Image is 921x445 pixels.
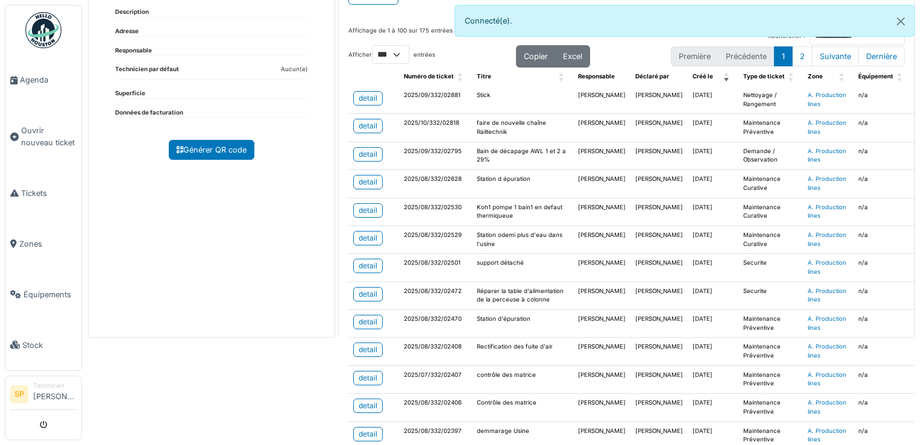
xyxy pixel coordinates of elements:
a: SP Technicien[PERSON_NAME] [10,381,77,410]
span: Créé le: Activate to remove sorting [724,68,731,86]
td: Station d'épuration [472,310,573,338]
dd: Aucun(e) [281,65,308,74]
li: SP [10,385,28,403]
td: Station d épuration [472,170,573,198]
td: [PERSON_NAME] [573,310,630,338]
td: [PERSON_NAME] [630,365,688,393]
td: 2025/08/332/02501 [399,254,472,282]
td: [DATE] [688,394,738,421]
a: A. Production lines [808,428,846,443]
span: Équipements [24,289,77,300]
td: 2025/09/332/02795 [399,142,472,169]
nav: pagination [671,46,905,66]
span: Responsable [578,73,615,80]
td: [PERSON_NAME] [630,226,688,253]
a: A. Production lines [808,119,846,135]
td: Bain de décapage AWL 1 et 2 a 29% [472,142,573,169]
a: A. Production lines [808,315,846,331]
a: A. Production lines [808,148,846,163]
td: Rectification des fuite d'air [472,338,573,365]
a: detail [353,147,383,162]
td: Réparer la table d'alimentation de la perceuse à colonne [472,282,573,309]
td: Maintenance Préventive [738,394,803,421]
td: n/a [853,142,911,169]
div: detail [359,177,377,188]
td: [PERSON_NAME] [573,254,630,282]
div: detail [359,93,377,104]
span: Ouvrir nouveau ticket [21,125,77,148]
span: Titre: Activate to sort [559,68,566,86]
td: n/a [853,114,911,142]
td: [DATE] [688,86,738,114]
td: Maintenance Curative [738,198,803,226]
div: detail [359,400,377,411]
td: 2025/08/332/02529 [399,226,472,253]
td: [PERSON_NAME] [573,282,630,309]
td: faire de nouvelle chaîne Railtechnik [472,114,573,142]
td: [DATE] [688,198,738,226]
span: Tickets [21,188,77,199]
a: A. Production lines [808,92,846,107]
a: A. Production lines [808,232,846,247]
td: n/a [853,282,911,309]
a: A. Production lines [808,343,846,359]
td: [PERSON_NAME] [573,338,630,365]
a: Zones [5,218,81,269]
dt: Responsable [115,46,152,55]
button: Excel [555,45,590,68]
div: detail [359,373,377,383]
td: n/a [853,170,911,198]
button: Copier [516,45,556,68]
span: Zone [808,73,823,80]
span: Excel [563,52,582,61]
td: n/a [853,86,911,114]
td: 2025/08/332/02408 [399,338,472,365]
div: detail [359,429,377,440]
td: [PERSON_NAME] [630,142,688,169]
td: [DATE] [688,254,738,282]
td: Station odemi plus d'eau dans l'usine [472,226,573,253]
div: detail [359,205,377,216]
span: Numéro de ticket: Activate to sort [457,68,465,86]
td: [PERSON_NAME] [630,170,688,198]
a: detail [353,315,383,329]
td: [PERSON_NAME] [630,254,688,282]
span: Copier [524,52,548,61]
dt: Adresse [115,27,139,36]
button: Last [858,46,905,66]
td: [PERSON_NAME] [573,86,630,114]
td: [PERSON_NAME] [630,198,688,226]
a: Générer QR code [169,140,254,160]
td: Maintenance Préventive [738,310,803,338]
dt: Données de facturation [115,109,183,118]
span: Zones [19,238,77,250]
button: 2 [792,46,813,66]
td: Securite [738,254,803,282]
td: Maintenance Curative [738,170,803,198]
a: detail [353,91,383,106]
td: [PERSON_NAME] [573,226,630,253]
span: Numéro de ticket [404,73,454,80]
div: detail [359,149,377,160]
td: 2025/07/332/02407 [399,365,472,393]
dt: Superficie [115,89,145,98]
td: n/a [853,226,911,253]
a: A. Production lines [808,259,846,275]
td: [PERSON_NAME] [630,86,688,114]
a: detail [353,287,383,301]
a: A. Production lines [808,204,846,219]
td: 2025/08/332/02406 [399,394,472,421]
td: 2025/10/332/02818 [399,114,472,142]
div: detail [359,260,377,271]
a: Agenda [5,55,81,106]
label: Afficher entrées [348,45,435,64]
a: detail [353,427,383,441]
a: A. Production lines [808,288,846,303]
div: detail [359,289,377,300]
td: Contrôle des matrice [472,394,573,421]
div: detail [359,344,377,355]
td: Securite [738,282,803,309]
span: Type de ticket: Activate to sort [788,68,796,86]
span: Stock [22,339,77,351]
span: Équipement: Activate to sort [897,68,904,86]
